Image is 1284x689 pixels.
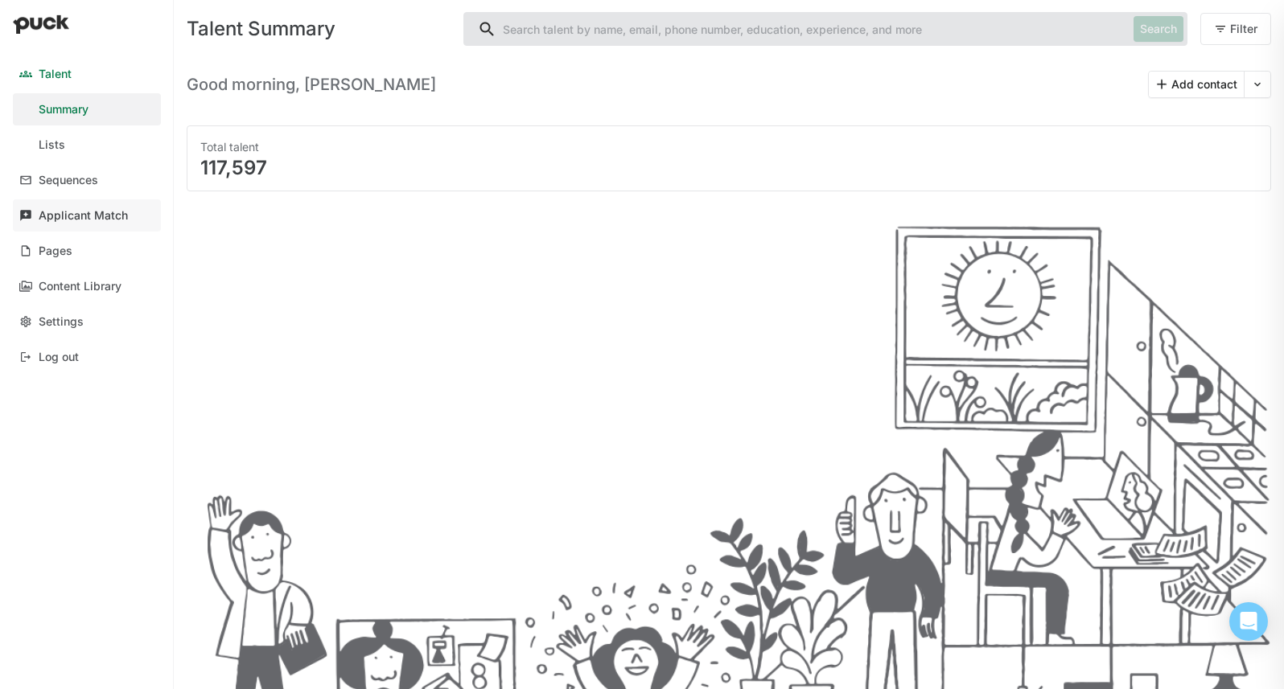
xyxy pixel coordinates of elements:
[13,306,161,338] a: Settings
[13,164,161,196] a: Sequences
[39,68,72,81] div: Talent
[1229,602,1268,641] div: Open Intercom Messenger
[200,139,1257,155] div: Total talent
[13,199,161,232] a: Applicant Match
[39,209,128,223] div: Applicant Match
[13,129,161,161] a: Lists
[39,103,88,117] div: Summary
[187,19,451,39] div: Talent Summary
[39,244,72,258] div: Pages
[39,138,65,152] div: Lists
[13,58,161,90] a: Talent
[13,270,161,302] a: Content Library
[39,315,84,329] div: Settings
[1149,72,1244,97] button: Add contact
[39,351,79,364] div: Log out
[1200,13,1271,45] button: Filter
[39,174,98,187] div: Sequences
[13,93,161,125] a: Summary
[13,235,161,267] a: Pages
[464,13,1127,45] input: Search
[200,158,1257,178] div: 117,597
[187,75,436,94] h3: Good morning, [PERSON_NAME]
[39,280,121,293] div: Content Library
